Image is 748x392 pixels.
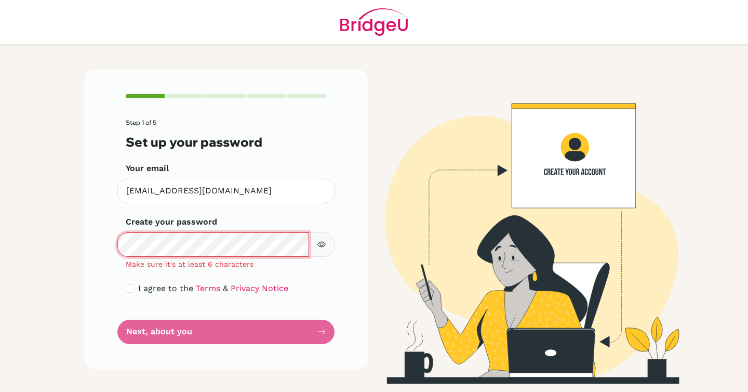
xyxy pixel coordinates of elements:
[223,283,228,293] span: &
[126,162,169,175] label: Your email
[126,119,156,126] span: Step 1 of 5
[117,259,335,270] div: Make sure it's at least 6 characters
[231,283,288,293] a: Privacy Notice
[196,283,220,293] a: Terms
[126,216,217,228] label: Create your password
[138,283,193,293] span: I agree to the
[117,179,335,203] input: Insert your email*
[126,135,326,150] h3: Set up your password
